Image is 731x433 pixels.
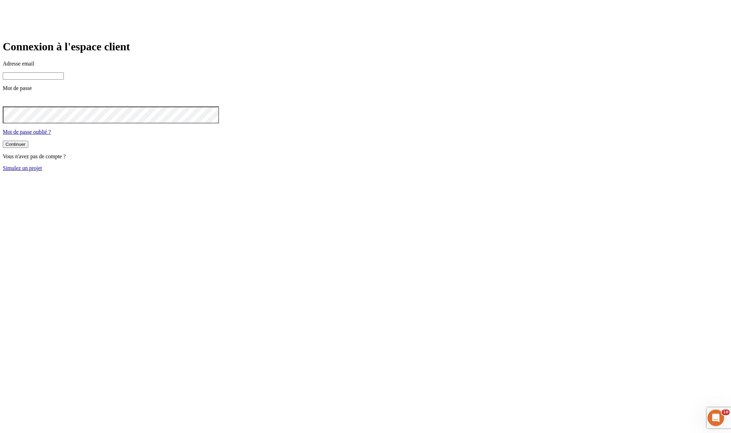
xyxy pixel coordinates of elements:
[3,141,28,148] button: Continuer
[722,410,730,415] span: 10
[6,142,26,147] div: Continuer
[708,410,724,426] iframe: Intercom live chat
[3,129,51,135] a: Mot de passe oublié ?
[3,153,728,160] p: Vous n'avez pas de compte ?
[3,165,42,171] a: Simulez un projet
[3,85,728,91] p: Mot de passe
[3,61,728,67] p: Adresse email
[3,40,728,53] h1: Connexion à l'espace client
